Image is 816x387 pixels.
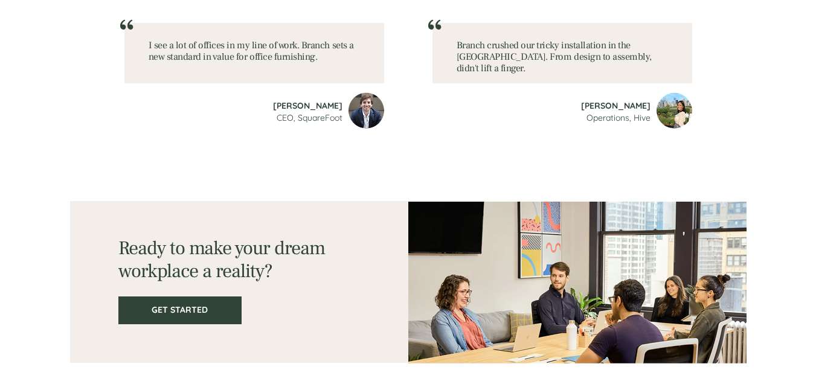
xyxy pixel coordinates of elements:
span: [PERSON_NAME] [581,100,651,111]
a: GET STARTED [118,296,242,324]
span: Ready to make your dream workplace a reality? [118,235,326,284]
span: I see a lot of offices in my line of work. Branch sets a new standard in value for office furnish... [149,39,354,63]
span: Operations, Hive [586,112,651,123]
span: CEO, SquareFoot [277,112,342,123]
span: [PERSON_NAME] [273,100,342,111]
input: Submit [123,235,186,260]
span: Branch crushed our tricky installation in the [GEOGRAPHIC_DATA]. From design to assembly, didn't ... [457,39,652,74]
span: GET STARTED [120,305,240,315]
